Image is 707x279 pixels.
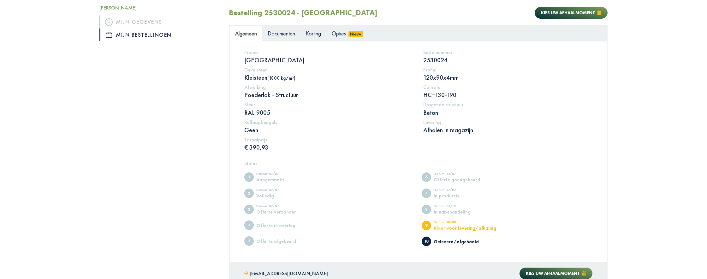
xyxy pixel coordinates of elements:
span: Opties [332,30,346,37]
button: Kies uw afhaalmoment [535,7,608,19]
div: Volledig [256,193,308,198]
span: Offerte in overleg [244,220,254,230]
p: Geen [244,126,414,134]
h5: Status: [244,160,592,166]
img: icon [105,18,113,26]
span: Kies uw afhaalmoment [541,10,595,15]
div: Datum: 10/08 [434,220,496,226]
h5: Dragende structuur [423,102,593,108]
h5: Profiel [423,67,593,73]
div: Offerte verzonden [256,209,308,214]
h5: Kleur [244,102,414,108]
h5: [PERSON_NAME] [99,5,219,11]
p: [GEOGRAPHIC_DATA] [244,56,414,64]
div: Offerte goedgekeurd [434,177,486,182]
p: Kleisteen [244,73,414,82]
p: Poederlak - Structuur [244,91,414,99]
a: [EMAIL_ADDRESS][DOMAIN_NAME] [244,269,328,278]
div: Datum: 07/07 [256,188,308,193]
a: iconMijn bestellingen [99,28,219,41]
span: Geleverd/afgehaald [422,237,431,246]
span: Offerte verzonden [244,205,254,214]
span: Korting [306,30,321,37]
div: In productie [434,193,486,198]
h5: Levering [423,119,593,125]
img: icon [106,32,112,38]
span: Volledig [244,189,254,198]
p: € 390,93 [244,143,414,152]
div: Datum: 14/07 [434,172,486,177]
div: Datum: 07/07 [256,172,308,177]
div: Geleverd/afgehaald [434,239,486,244]
div: Offerte in overleg [256,223,308,228]
div: Klaar voor levering/afhaling [434,226,496,230]
h5: Afwerking [244,84,414,90]
div: Datum: 07/07 [256,204,308,209]
p: Afhalen in magazijn [423,126,593,134]
span: In productie [422,189,431,198]
span: Klaar voor levering/afhaling [422,221,431,230]
span: Aangemaakt [244,172,254,182]
span: Kies uw afhaalmoment [526,270,580,276]
p: 120x90x4mm [423,73,593,82]
span: In nabehandeling [422,205,431,214]
div: In nabehandeling [434,209,486,214]
p: Beton [423,108,593,117]
p: HC+130-190 [423,91,593,99]
div: Datum: 17/07 [434,188,486,193]
h5: Project [244,49,414,55]
span: (1800 kg/m³) [267,75,295,81]
ul: Tabs [230,26,607,41]
h5: Console [423,84,593,90]
a: iconMijn gegevens [99,15,219,28]
div: Offerte afgekeurd [256,239,308,244]
h5: Gevelsteen [244,67,414,73]
span: Nieuw [348,31,363,37]
h5: Rollaagbeugels [244,119,414,125]
p: RAL 9005 [244,108,414,117]
span: Offerte afgekeurd [244,236,254,246]
p: 2530024 [423,56,593,64]
div: Aangemaakt [256,177,308,182]
span: Documenten [268,30,295,37]
span: Offerte goedgekeurd [422,172,431,182]
h5: Totaalprijs [244,137,414,143]
h5: Bestelnummer [423,49,593,55]
h2: Bestelling 2530024 - [GEOGRAPHIC_DATA] [229,8,377,17]
span: Algemeen [235,30,257,37]
div: Datum: 04/08 [434,204,486,209]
